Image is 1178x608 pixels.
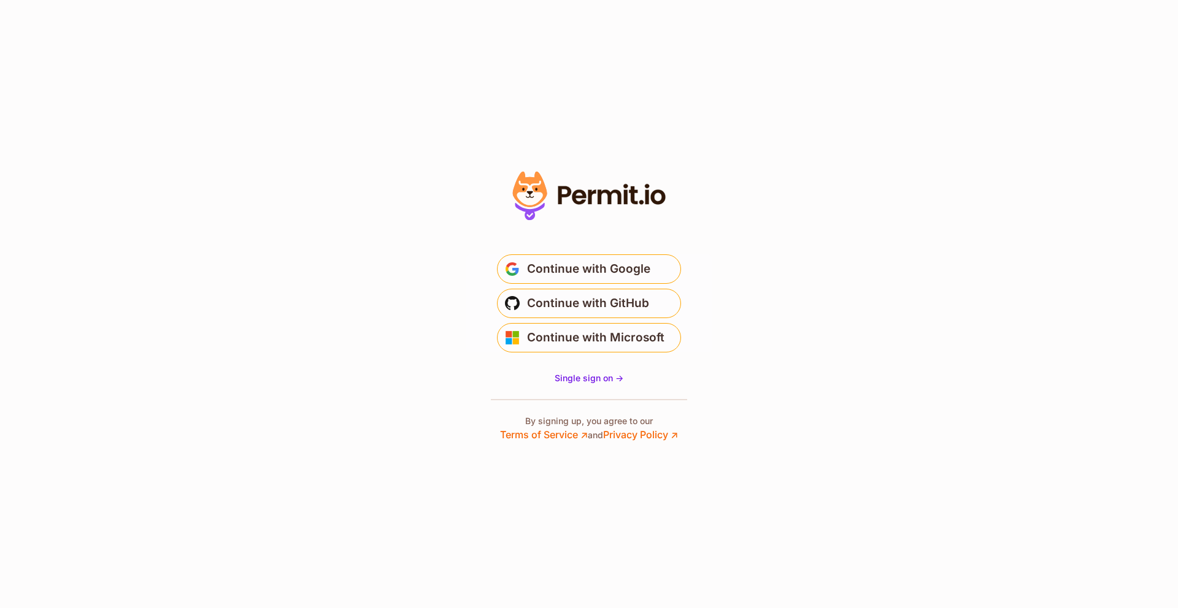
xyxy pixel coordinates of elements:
button: Continue with GitHub [497,289,681,318]
button: Continue with Google [497,254,681,284]
span: Continue with Microsoft [527,328,664,348]
a: Terms of Service ↗ [500,428,588,441]
p: By signing up, you agree to our and [500,415,678,442]
a: Privacy Policy ↗ [603,428,678,441]
button: Continue with Microsoft [497,323,681,352]
span: Continue with GitHub [527,294,649,313]
span: Continue with Google [527,259,650,279]
a: Single sign on -> [555,372,623,384]
span: Single sign on -> [555,373,623,383]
